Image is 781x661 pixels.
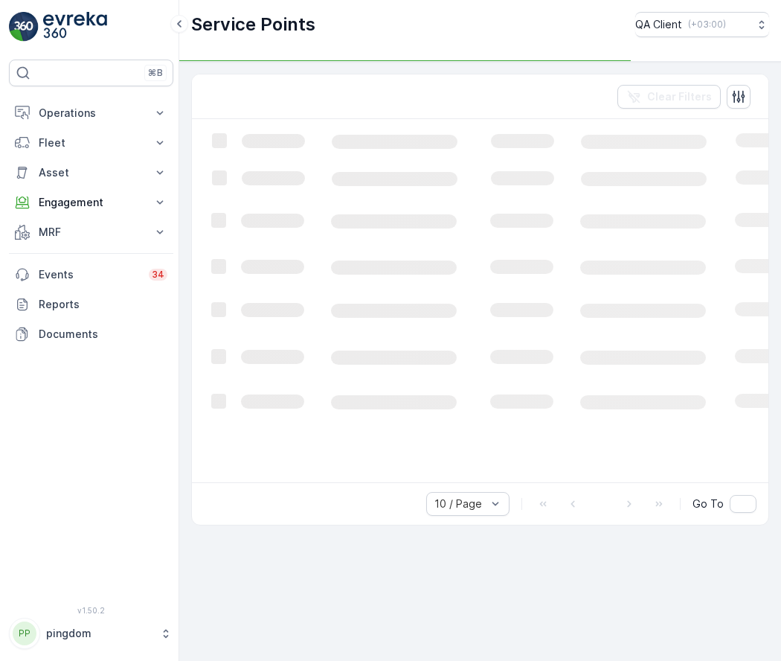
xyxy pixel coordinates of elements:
span: v 1.50.2 [9,606,173,615]
a: Events34 [9,260,173,290]
button: Fleet [9,128,173,158]
p: MRF [39,225,144,240]
p: QA Client [635,17,682,32]
p: Asset [39,165,144,180]
p: Documents [39,327,167,342]
button: Operations [9,98,173,128]
p: Events [39,267,140,282]
img: logo [9,12,39,42]
button: PPpingdom [9,618,173,649]
p: ( +03:00 ) [688,19,726,31]
button: Engagement [9,188,173,217]
a: Documents [9,319,173,349]
div: PP [13,622,36,645]
a: Reports [9,290,173,319]
p: Clear Filters [647,89,712,104]
p: Reports [39,297,167,312]
p: 34 [152,269,164,281]
button: QA Client(+03:00) [635,12,769,37]
span: Go To [692,496,724,511]
p: ⌘B [148,67,163,79]
p: Service Points [191,13,315,36]
button: Clear Filters [617,85,721,109]
p: pingdom [46,626,152,641]
img: logo_light-DOdMpM7g.png [43,12,107,42]
p: Engagement [39,195,144,210]
button: Asset [9,158,173,188]
p: Fleet [39,135,144,150]
button: MRF [9,217,173,247]
p: Operations [39,106,144,121]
